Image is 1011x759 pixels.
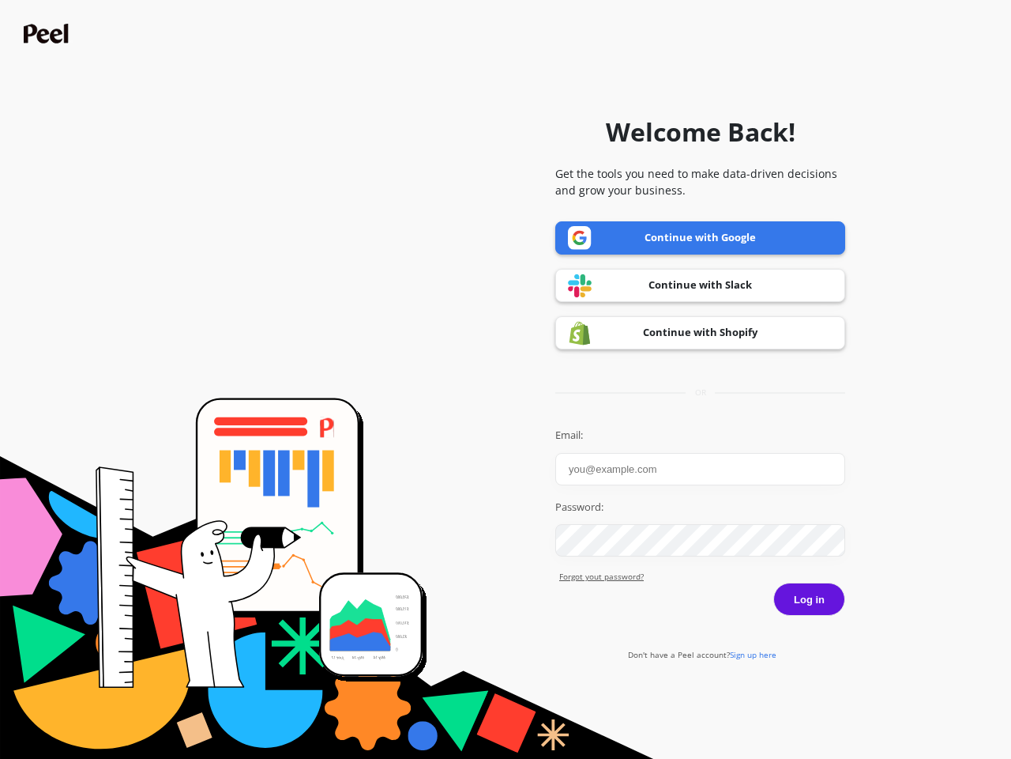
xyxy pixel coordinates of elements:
[628,649,776,660] a: Don't have a Peel account?Sign up here
[555,221,845,255] a: Continue with Google
[559,571,845,583] a: Forgot yout password?
[568,321,592,346] img: Shopify logo
[555,387,845,398] div: or
[568,226,592,250] img: Google logo
[555,316,845,349] a: Continue with Shopify
[555,453,845,485] input: you@example.com
[555,165,845,198] p: Get the tools you need to make data-driven decisions and grow your business.
[730,649,776,660] span: Sign up here
[555,269,845,302] a: Continue with Slack
[24,24,73,43] img: Peel
[568,274,592,298] img: Slack logo
[555,428,845,444] label: Email:
[773,583,845,616] button: Log in
[555,500,845,515] label: Password:
[606,113,795,151] h1: Welcome Back!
